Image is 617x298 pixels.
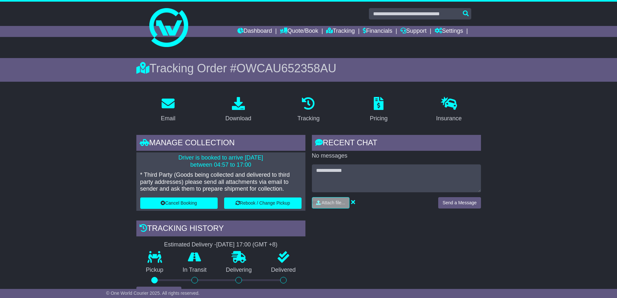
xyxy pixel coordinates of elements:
[156,95,179,125] a: Email
[370,114,388,123] div: Pricing
[140,154,302,168] p: Driver is booked to arrive [DATE] between 04:57 to 17:00
[136,287,181,298] button: View Full Tracking
[136,61,481,75] div: Tracking Order #
[432,95,466,125] a: Insurance
[280,26,318,37] a: Quote/Book
[106,291,200,296] span: © One World Courier 2025. All rights reserved.
[293,95,324,125] a: Tracking
[173,267,216,274] p: In Transit
[363,26,392,37] a: Financials
[140,172,302,193] p: * Third Party (Goods being collected and delivered to third party addresses) please send all atta...
[366,95,392,125] a: Pricing
[221,95,256,125] a: Download
[161,114,175,123] div: Email
[326,26,355,37] a: Tracking
[136,135,305,152] div: Manage collection
[224,197,302,209] button: Rebook / Change Pickup
[436,114,462,123] div: Insurance
[400,26,427,37] a: Support
[261,267,305,274] p: Delivered
[136,267,173,274] p: Pickup
[236,62,336,75] span: OWCAU652358AU
[136,221,305,238] div: Tracking history
[136,241,305,248] div: Estimated Delivery -
[216,241,278,248] div: [DATE] 17:00 (GMT +8)
[297,114,319,123] div: Tracking
[312,135,481,152] div: RECENT CHAT
[140,197,218,209] button: Cancel Booking
[435,26,463,37] a: Settings
[225,114,251,123] div: Download
[216,267,262,274] p: Delivering
[237,26,272,37] a: Dashboard
[312,152,481,160] p: No messages
[438,197,481,209] button: Send a Message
